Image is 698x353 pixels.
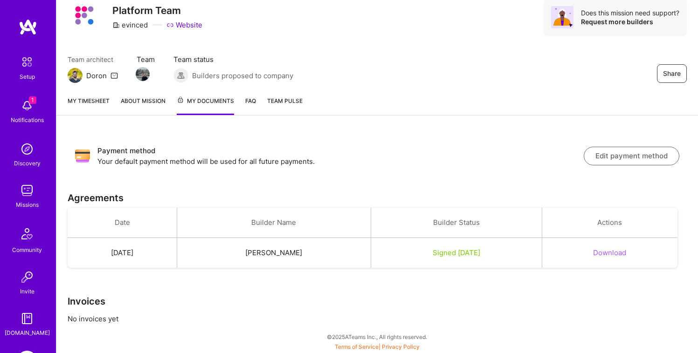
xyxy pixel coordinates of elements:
[137,66,149,82] a: Team Member Avatar
[68,54,118,64] span: Team architect
[382,343,420,350] a: Privacy Policy
[68,96,110,115] a: My timesheet
[581,17,679,26] div: Request more builders
[68,296,687,307] h3: Invoices
[192,71,293,81] span: Builders proposed to company
[267,96,303,115] a: Team Pulse
[551,6,574,28] img: Avatar
[97,145,584,156] h3: Payment method
[121,96,166,115] a: About Mission
[371,208,542,238] th: Builder Status
[11,115,44,125] div: Notifications
[593,248,626,258] button: Download
[173,68,188,83] img: Builders proposed to company
[584,147,679,165] button: Edit payment method
[97,156,584,166] p: Your default payment method will be used for all future payments.
[5,328,50,338] div: [DOMAIN_NAME]
[177,238,371,268] td: [PERSON_NAME]
[18,309,36,328] img: guide book
[12,245,42,255] div: Community
[18,181,36,200] img: teamwork
[68,238,177,268] td: [DATE]
[68,68,83,83] img: Team Architect
[20,72,35,81] div: Setup
[657,64,687,83] button: Share
[75,149,90,163] img: Payment method
[29,96,36,104] span: 1
[18,96,36,115] img: bell
[177,208,371,238] th: Builder Name
[18,140,36,158] img: discovery
[20,286,35,296] div: Invite
[16,200,39,210] div: Missions
[382,248,531,258] div: Signed [DATE]
[17,52,37,72] img: setup
[173,54,293,64] span: Team status
[177,96,234,115] a: My Documents
[68,314,687,324] p: No invoices yet
[112,5,202,16] h3: Platform Team
[581,8,679,17] div: Does this mission need support?
[137,54,155,64] span: Team
[68,192,687,204] h3: Agreements
[663,69,681,78] span: Share
[177,96,234,106] span: My Documents
[112,21,120,29] i: icon CompanyGray
[335,343,379,350] a: Terms of Service
[335,343,420,350] span: |
[267,97,303,104] span: Team Pulse
[18,268,36,286] img: Invite
[111,72,118,79] i: icon Mail
[542,208,677,238] th: Actions
[16,223,38,245] img: Community
[56,325,698,348] div: © 2025 ATeams Inc., All rights reserved.
[68,208,177,238] th: Date
[112,20,148,30] div: evinced
[86,71,107,81] div: Doron
[136,67,150,81] img: Team Member Avatar
[14,158,41,168] div: Discovery
[245,96,256,115] a: FAQ
[166,20,202,30] a: Website
[19,19,37,35] img: logo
